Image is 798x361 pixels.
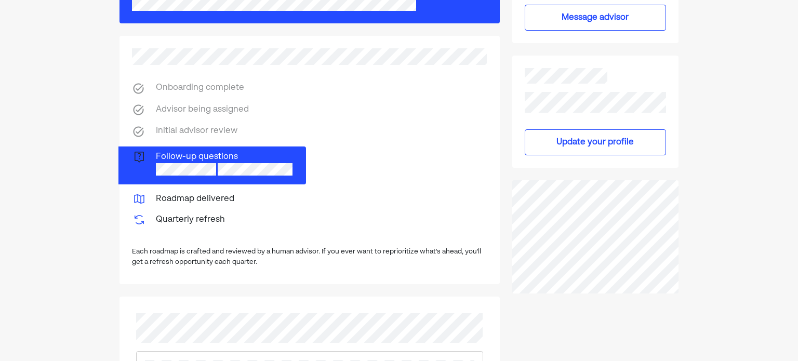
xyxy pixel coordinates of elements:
button: Update your profile [525,129,666,155]
div: Roadmap delivered [156,193,234,205]
div: Advisor being assigned [156,103,249,117]
div: Follow-up questions [156,151,292,180]
div: Onboarding complete [156,82,244,95]
div: Quarterly refresh [156,213,225,226]
div: Initial advisor review [156,125,237,138]
button: Message advisor [525,5,666,31]
div: Each roadmap is crafted and reviewed by a human advisor. If you ever want to reprioritize what's ... [132,247,487,268]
